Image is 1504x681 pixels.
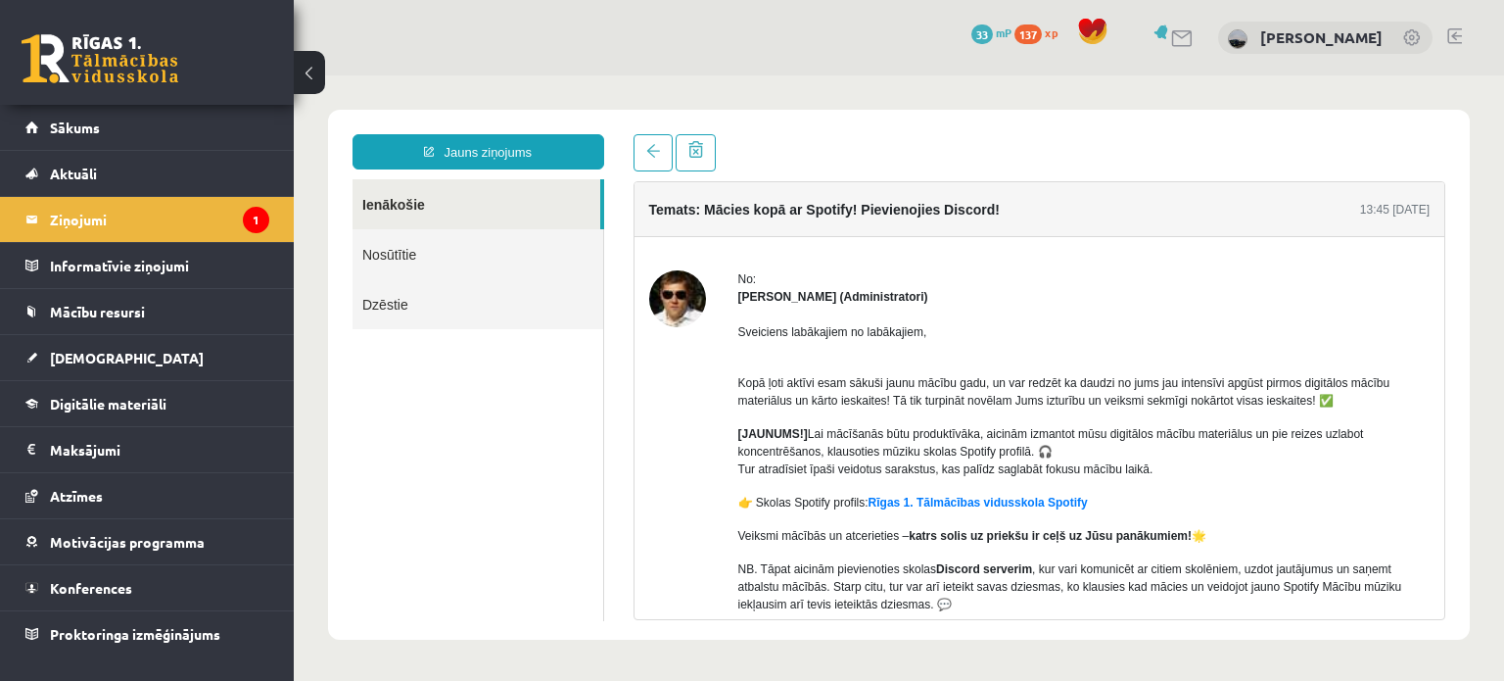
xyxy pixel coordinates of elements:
[642,487,738,501] strong: Discord serverim
[50,395,166,413] span: Digitālie materiāli
[445,418,1137,436] p: 👉 Skolas Spotify profils:
[445,195,1137,213] div: No:
[50,243,269,288] legend: Informatīvie ziņojumi
[445,352,514,365] strong: [JAUNUMS!]
[50,427,269,472] legend: Maksājumi
[615,454,898,467] strong: katrs solis uz priekšu ir ceļš uz Jūsu panākumiem!
[1045,24,1057,40] span: xp
[355,126,706,142] h4: Temats: Mācies kopā ar Spotify! Pievienojies Discord!
[445,281,1137,334] p: Kopā ļoti aktīvi esam sākuši jaunu mācību gadu, un var redzēt ka daudzi no jums jau intensīvi apg...
[59,204,309,254] a: Dzēstie
[25,565,269,610] a: Konferences
[445,485,1137,538] p: NB. Tāpat aicinām pievienoties skolas , kur vari komunicēt ar citiem skolēniem, uzdot jautājumus ...
[25,335,269,380] a: [DEMOGRAPHIC_DATA]
[50,197,269,242] legend: Ziņojumi
[996,24,1011,40] span: mP
[1014,24,1067,40] a: 137 xp
[59,104,306,154] a: Ienākošie
[1228,29,1247,49] img: Haralds Zemišs
[1260,27,1383,47] a: [PERSON_NAME]
[1014,24,1042,44] span: 137
[50,165,97,182] span: Aktuāli
[25,427,269,472] a: Maksājumi
[50,303,145,320] span: Mācību resursi
[445,350,1137,403] p: Lai mācīšanās būtu produktīvāka, aicinām izmantot mūsu digitālos mācību materiālus un pie reizes ...
[1066,125,1136,143] div: 13:45 [DATE]
[50,349,204,366] span: [DEMOGRAPHIC_DATA]
[59,59,310,94] a: Jauns ziņojums
[22,34,178,83] a: Rīgas 1. Tālmācības vidusskola
[50,533,205,551] span: Motivācijas programma
[25,151,269,196] a: Aktuāli
[25,381,269,426] a: Digitālie materiāli
[445,215,634,228] strong: [PERSON_NAME] (Administratori)
[445,248,1137,266] p: Sveiciens labākajiem no labākajiem,
[25,105,269,150] a: Sākums
[25,243,269,288] a: Informatīvie ziņojumi
[25,289,269,334] a: Mācību resursi
[971,24,993,44] span: 33
[25,611,269,657] a: Proktoringa izmēģinājums
[575,420,794,434] a: Rīgas 1. Tālmācības vidusskola Spotify
[25,519,269,564] a: Motivācijas programma
[445,452,1137,469] p: Veiksmi mācībās un atcerieties – 🌟
[355,195,412,252] img: Ivo Čapiņš
[59,154,309,204] a: Nosūtītie
[50,487,103,505] span: Atzīmes
[50,579,132,597] span: Konferences
[25,197,269,242] a: Ziņojumi1
[50,625,220,643] span: Proktoringa izmēģinājums
[25,473,269,518] a: Atzīmes
[243,207,269,233] i: 1
[50,119,100,136] span: Sākums
[971,24,1011,40] a: 33 mP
